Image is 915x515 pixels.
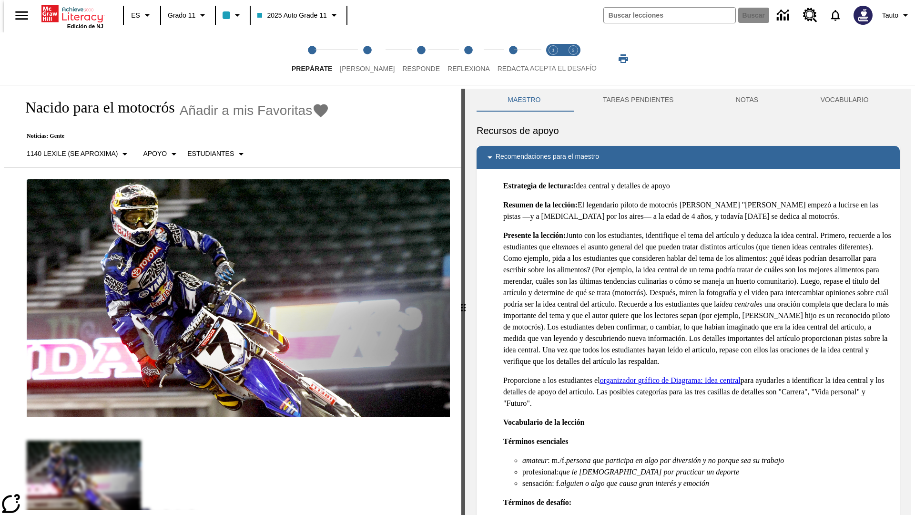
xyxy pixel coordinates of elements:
div: Instructional Panel Tabs [477,89,900,112]
span: [PERSON_NAME] [340,65,395,72]
button: Clase: 2025 Auto Grade 11, Selecciona una clase [254,7,343,24]
a: organizador gráfico de Diagrama: Idea central [600,376,741,384]
span: ACEPTA EL DESAFÍO [530,64,597,72]
button: Abrir el menú lateral [8,1,36,30]
button: Lenguaje: ES, Selecciona un idioma [127,7,157,24]
em: que le [DEMOGRAPHIC_DATA] por practicar un deporte [559,468,739,476]
p: Apoyo [143,149,167,159]
button: Reflexiona step 4 of 5 [440,32,498,85]
a: Notificaciones [823,3,848,28]
em: idea central [720,300,756,308]
button: Prepárate step 1 of 5 [284,32,340,85]
p: 1140 Lexile (Se aproxima) [27,149,118,159]
button: Añadir a mis Favoritas - Nacido para el motocrós [180,102,330,119]
text: 1 [552,48,554,52]
strong: Estrategia de lectura: [503,182,574,190]
span: Grado 11 [168,10,195,21]
em: persona que participa en algo por diversión y no porque sea su trabajo [566,456,784,464]
strong: Términos esenciales [503,437,568,445]
em: tema [558,243,572,251]
button: VOCABULARIO [789,89,900,112]
button: Acepta el desafío contesta step 2 of 2 [559,32,587,85]
em: alguien o algo que causa gran interés y emoción [560,479,709,487]
div: Portada [41,3,103,29]
li: profesional: [522,466,892,478]
strong: Presente la lección: [503,231,566,239]
button: Perfil/Configuración [878,7,915,24]
p: Idea central y detalles de apoyo [503,180,892,192]
span: Tauto [882,10,898,21]
h6: Recursos de apoyo [477,123,900,138]
span: ES [131,10,140,21]
button: Redacta step 5 of 5 [490,32,537,85]
img: El corredor de motocrós James Stewart vuela por los aires en su motocicleta de montaña [27,179,450,418]
p: Noticias: Gente [15,133,329,140]
p: El legendario piloto de motocrós [PERSON_NAME] "[PERSON_NAME] empezó a lucirse en las pistas —y a... [503,199,892,222]
div: Recomendaciones para el maestro [477,146,900,169]
button: NOTAS [705,89,790,112]
button: El color de la clase es azul claro. Cambiar el color de la clase. [219,7,247,24]
button: Grado: Grado 11, Elige un grado [164,7,212,24]
a: Centro de información [771,2,797,29]
li: sensación: f. [522,478,892,489]
button: Acepta el desafío lee step 1 of 2 [539,32,567,85]
em: amateur [522,456,548,464]
strong: Resumen de la lección: [503,201,578,209]
button: Seleccionar estudiante [183,145,251,163]
span: Redacta [498,65,529,72]
div: Pulsa la tecla de intro o la barra espaciadora y luego presiona las flechas de derecha e izquierd... [461,89,465,515]
button: Responde step 3 of 5 [395,32,447,85]
p: Proporcione a los estudiantes el para ayudarles a identificar la idea central y los detalles de a... [503,375,892,409]
button: Seleccione Lexile, 1140 Lexile (Se aproxima) [23,145,134,163]
h1: Nacido para el motocrós [15,99,175,116]
span: Edición de NJ [67,23,103,29]
input: Buscar campo [604,8,735,23]
button: Maestro [477,89,572,112]
span: Responde [402,65,440,72]
button: Escoja un nuevo avatar [848,3,878,28]
p: Junto con los estudiantes, identifique el tema del artículo y deduzca la idea central. Primero, r... [503,230,892,367]
button: Lee step 2 of 5 [332,32,402,85]
span: Prepárate [292,65,332,72]
span: 2025 Auto Grade 11 [257,10,326,21]
p: Estudiantes [187,149,234,159]
div: reading [4,89,461,510]
div: activity [465,89,911,515]
img: Avatar [854,6,873,25]
strong: Vocabulario de la lección [503,418,585,426]
li: : m./f. [522,455,892,466]
strong: Términos de desafío: [503,498,571,506]
button: Tipo de apoyo, Apoyo [139,145,183,163]
a: Centro de recursos, Se abrirá en una pestaña nueva. [797,2,823,28]
button: TAREAS PENDIENTES [572,89,705,112]
button: Imprimir [608,50,639,67]
span: Añadir a mis Favoritas [180,103,313,118]
p: Recomendaciones para el maestro [496,152,599,163]
span: Reflexiona [447,65,490,72]
text: 2 [572,48,574,52]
